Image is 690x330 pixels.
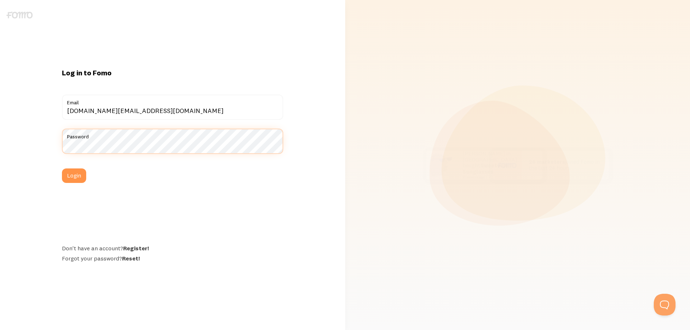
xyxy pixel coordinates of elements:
[62,245,283,252] div: Don't have an account?
[62,95,283,107] label: Email
[654,294,676,316] iframe: Help Scout Beacon - Open
[7,12,33,18] img: fomo-logo-gray-b99e0e8ada9f9040e2984d0d95b3b12da0074ffd48d1e5cb62ac37fc77b0b268.svg
[62,255,283,262] div: Forgot your password?
[122,255,140,262] a: Reset!
[493,151,522,180] img: User avatar
[529,159,601,171] p: joined Fomo in the last 24 hours
[62,129,283,141] label: Password
[123,245,149,252] a: Register!
[62,68,283,78] h1: Log in to Fomo
[62,168,86,183] button: Login
[529,158,565,165] b: 26 marketers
